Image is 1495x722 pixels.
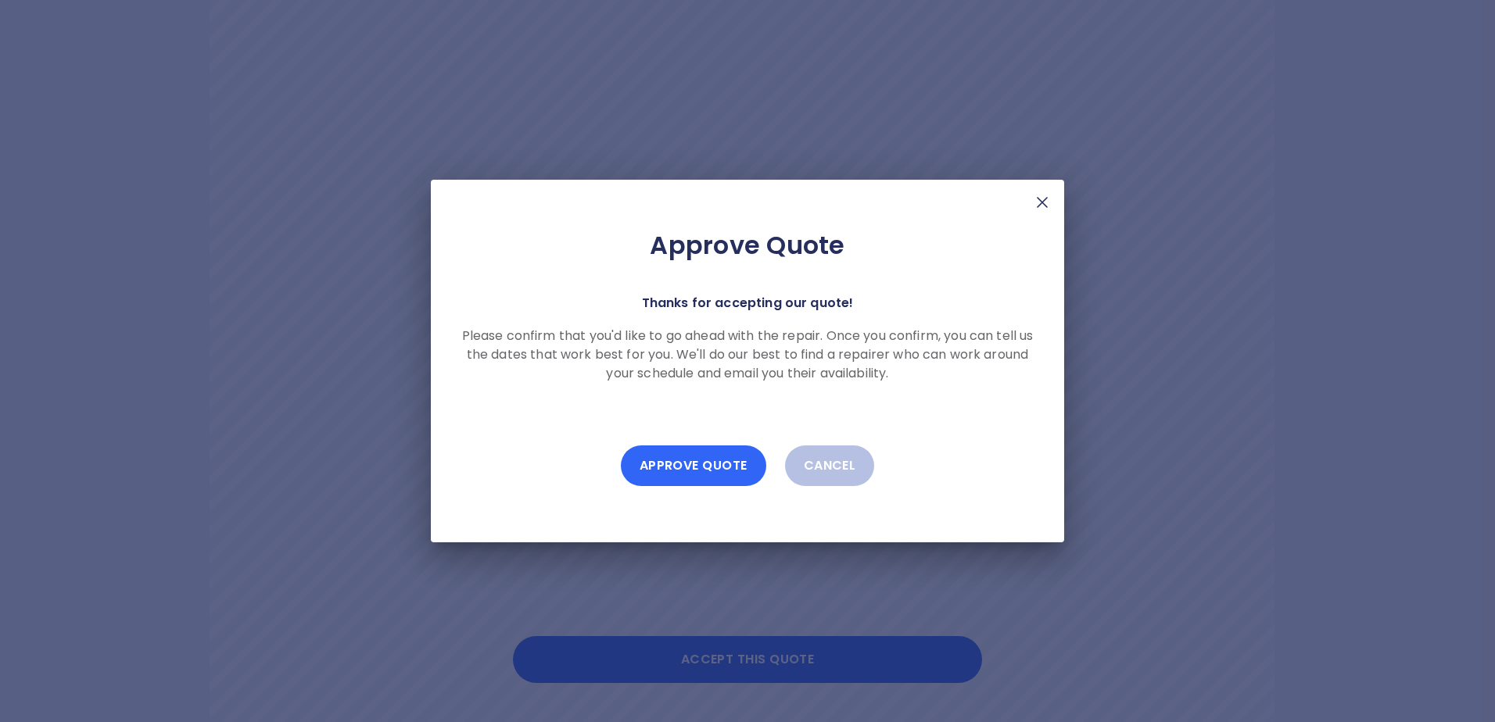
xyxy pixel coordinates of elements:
[785,445,875,486] button: Cancel
[1033,193,1052,212] img: X Mark
[642,292,854,314] p: Thanks for accepting our quote!
[456,327,1039,383] p: Please confirm that you'd like to go ahead with the repair. Once you confirm, you can tell us the...
[456,230,1039,261] h2: Approve Quote
[621,445,766,486] button: Approve Quote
